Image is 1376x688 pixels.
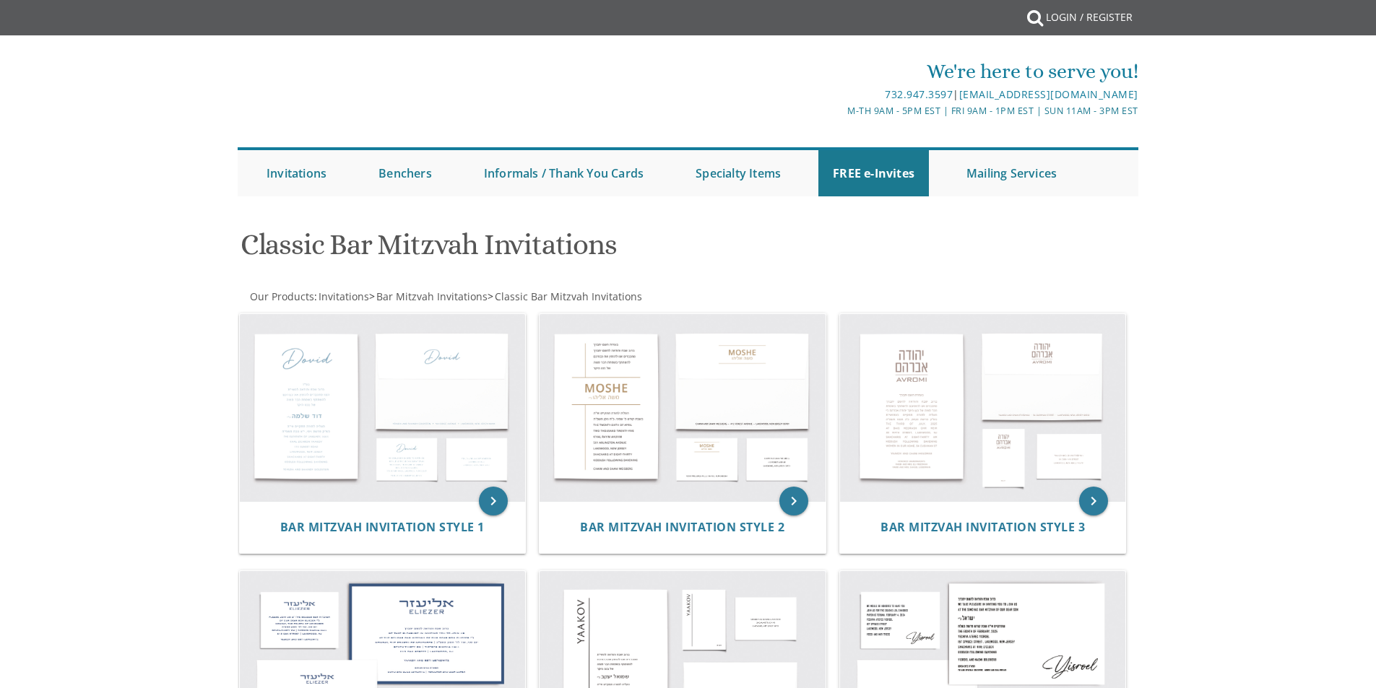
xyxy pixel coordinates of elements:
[818,150,929,196] a: FREE e-Invites
[488,289,642,303] span: >
[885,87,953,101] a: 732.947.3597
[880,521,1085,534] a: Bar Mitzvah Invitation Style 3
[493,289,642,303] a: Classic Bar Mitzvah Invitations
[495,289,642,303] span: Classic Bar Mitzvah Invitations
[280,519,485,535] span: Bar Mitzvah Invitation Style 1
[479,487,508,515] a: keyboard_arrow_right
[840,314,1126,502] img: Bar Mitzvah Invitation Style 3
[317,289,369,303] a: Invitations
[580,519,784,535] span: Bar Mitzvah Invitation Style 2
[280,521,485,534] a: Bar Mitzvah Invitation Style 1
[539,86,1138,103] div: |
[959,87,1138,101] a: [EMAIL_ADDRESS][DOMAIN_NAME]
[319,289,369,303] span: Invitations
[1079,487,1108,515] a: keyboard_arrow_right
[952,150,1071,196] a: Mailing Services
[369,289,488,303] span: >
[539,103,1138,118] div: M-Th 9am - 5pm EST | Fri 9am - 1pm EST | Sun 11am - 3pm EST
[880,519,1085,535] span: Bar Mitzvah Invitation Style 3
[252,150,341,196] a: Invitations
[681,150,795,196] a: Specialty Items
[580,521,784,534] a: Bar Mitzvah Invitation Style 2
[779,487,808,515] a: keyboard_arrow_right
[539,57,1138,86] div: We're here to serve you!
[376,289,488,303] span: Bar Mitzvah Invitations
[248,289,314,303] a: Our Products
[238,289,688,304] div: :
[470,150,658,196] a: Informals / Thank You Cards
[364,150,446,196] a: Benchers
[375,289,488,303] a: Bar Mitzvah Invitations
[240,314,526,502] img: Bar Mitzvah Invitation Style 1
[241,229,830,271] h1: Classic Bar Mitzvah Invitations
[540,314,826,502] img: Bar Mitzvah Invitation Style 2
